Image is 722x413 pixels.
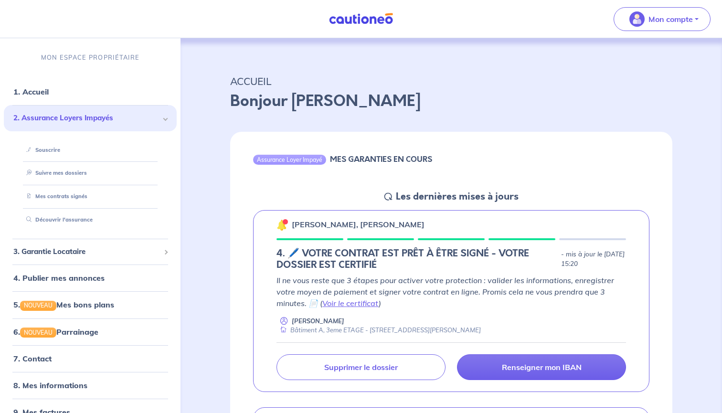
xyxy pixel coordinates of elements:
[22,146,60,153] a: Souscrire
[292,219,425,230] p: [PERSON_NAME], [PERSON_NAME]
[230,73,672,90] p: ACCUEIL
[253,155,326,164] div: Assurance Loyer Impayé
[629,11,645,27] img: illu_account_valid_menu.svg
[292,317,344,326] p: [PERSON_NAME]
[276,248,557,271] h5: 4. 🖊️ VOTRE CONTRAT EST PRÊT À ÊTRE SIGNÉ - VOTRE DOSSIER EST CERTIFIÉ
[13,353,52,363] a: 7. Contact
[41,53,139,62] p: MON ESPACE PROPRIÉTAIRE
[324,362,398,372] p: Supprimer le dossier
[614,7,711,31] button: illu_account_valid_menu.svgMon compte
[13,300,114,309] a: 5.NOUVEAUMes bons plans
[396,191,519,202] h5: Les dernières mises à jours
[22,216,93,223] a: Découvrir l'assurance
[13,246,160,257] span: 3. Garantie Locataire
[13,87,49,96] a: 1. Accueil
[276,275,626,309] p: Il ne vous reste que 3 étapes pour activer votre protection : valider les informations, enregistr...
[15,189,165,204] div: Mes contrats signés
[4,82,177,101] div: 1. Accueil
[561,250,626,269] p: - mis à jour le [DATE] 15:20
[322,298,379,308] a: Voir le certificat
[330,155,432,164] h6: MES GARANTIES EN COURS
[22,169,87,176] a: Suivre mes dossiers
[457,354,626,380] a: Renseigner mon IBAN
[15,165,165,181] div: Suivre mes dossiers
[4,322,177,341] div: 6.NOUVEAUParrainage
[4,295,177,314] div: 5.NOUVEAUMes bons plans
[13,113,160,124] span: 2. Assurance Loyers Impayés
[4,242,177,261] div: 3. Garantie Locataire
[22,193,87,200] a: Mes contrats signés
[276,326,481,335] div: Bâtiment A, 3eme ETAGE - [STREET_ADDRESS][PERSON_NAME]
[648,13,693,25] p: Mon compte
[276,248,626,271] div: state: PAYMENT-METHOD-IN-PROGRESS, Context: NEW,CHOOSE-CERTIFICATE,COLOCATION,LESSOR-DOCUMENTS
[4,349,177,368] div: 7. Contact
[15,212,165,228] div: Découvrir l'assurance
[276,354,446,380] a: Supprimer le dossier
[276,219,288,231] img: 🔔
[502,362,582,372] p: Renseigner mon IBAN
[4,268,177,287] div: 4. Publier mes annonces
[4,105,177,131] div: 2. Assurance Loyers Impayés
[230,90,672,113] p: Bonjour [PERSON_NAME]
[325,13,397,25] img: Cautioneo
[13,327,98,336] a: 6.NOUVEAUParrainage
[4,375,177,394] div: 8. Mes informations
[13,380,87,390] a: 8. Mes informations
[15,142,165,158] div: Souscrire
[13,273,105,283] a: 4. Publier mes annonces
